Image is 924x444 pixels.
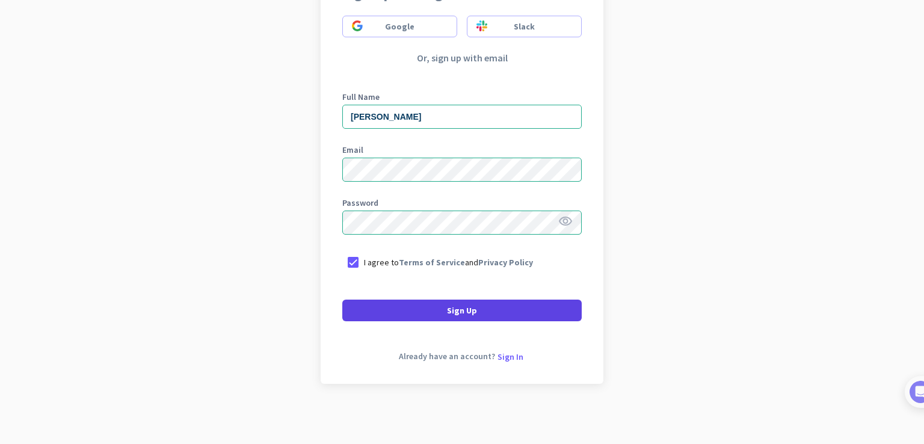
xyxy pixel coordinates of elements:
[342,52,582,64] p: Or, sign up with email
[342,146,582,154] label: Email
[514,20,535,32] span: Slack
[342,199,582,207] label: Password
[352,20,363,31] img: Sign in using google
[476,20,487,31] img: Sign in using slack
[467,16,582,37] button: Sign in using slackSlack
[399,352,495,361] span: Already have an account?
[447,304,477,316] span: Sign Up
[342,16,457,37] button: Sign in using googleGoogle
[364,256,533,268] p: I agree to and
[342,93,582,101] label: Full Name
[399,257,465,268] a: Terms of Service
[497,351,523,362] span: Sign In
[342,300,582,321] button: Sign Up
[342,105,582,129] input: What is your full name?
[558,214,573,229] i: visibility
[478,257,533,268] a: Privacy Policy
[385,20,414,32] span: Google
